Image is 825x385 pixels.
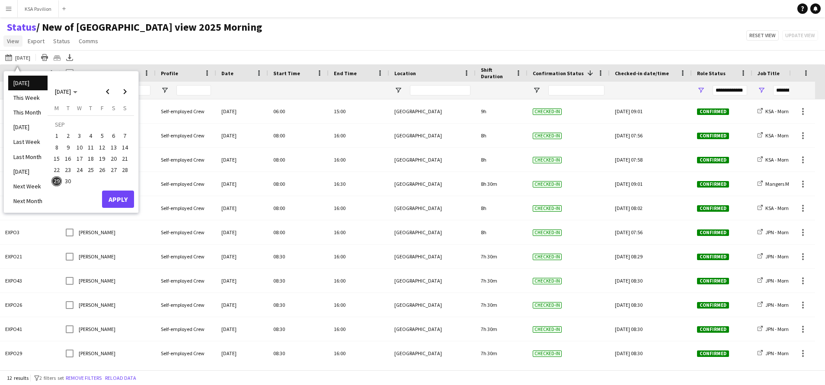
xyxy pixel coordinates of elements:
div: 16:00 [329,293,389,317]
span: Confirmed [697,181,729,188]
button: Open Filter Menu [697,86,705,94]
div: 06:00 [268,99,329,123]
span: Confirmed [697,157,729,163]
span: F [101,104,104,112]
span: 9 [63,142,74,153]
div: 8h [476,124,528,147]
span: KSA - Morning Shift [765,132,806,139]
div: Self-employed Crew [156,196,216,220]
span: Confirmed [697,302,729,309]
span: Checked-in [533,302,562,309]
input: Profile Filter Input [176,85,211,95]
span: S [112,104,115,112]
span: JPN - Morning Shift [765,326,806,332]
span: 7 [120,131,130,141]
button: 27-09-2025 [108,164,119,175]
button: 29-09-2025 [51,175,62,187]
div: [GEOGRAPHIC_DATA] [389,341,476,365]
div: 16:00 [329,269,389,293]
div: [GEOGRAPHIC_DATA] [389,124,476,147]
span: 8 [51,142,62,153]
div: 8h 30m [476,172,528,196]
a: KSA - Morning Shift [758,132,806,139]
span: Checked-in [533,108,562,115]
span: M [54,104,59,112]
span: 27 [109,165,119,175]
div: 16:00 [329,196,389,220]
span: 12 [97,142,107,153]
div: 7h 30m [476,341,528,365]
button: 15-09-2025 [51,153,62,164]
div: [GEOGRAPHIC_DATA] [389,293,476,317]
span: Checked-in date/time [615,70,669,76]
button: 28-09-2025 [119,164,131,175]
button: 10-09-2025 [74,142,85,153]
span: [PERSON_NAME] [79,302,115,308]
span: 29 [51,176,62,187]
div: 16:00 [329,317,389,341]
div: [GEOGRAPHIC_DATA] [389,245,476,268]
a: View [3,35,22,47]
span: 21 [120,153,130,164]
button: 18-09-2025 [85,153,96,164]
div: 7h 30m [476,269,528,293]
span: KSA - Morning Shift [765,108,806,115]
div: [GEOGRAPHIC_DATA] [389,269,476,293]
div: 08:00 [268,124,329,147]
span: KSA - Morning Shift [765,205,806,211]
span: Status [53,37,70,45]
div: 08:30 [268,269,329,293]
span: End Time [334,70,357,76]
span: 25 [86,165,96,175]
div: 16:00 [329,148,389,172]
div: Self-employed Crew [156,172,216,196]
span: Checked-in [533,181,562,188]
div: Self-employed Crew [156,99,216,123]
div: 16:00 [329,341,389,365]
div: [DATE] [216,293,268,317]
span: JPN - Morning Shift [765,277,806,284]
button: 20-09-2025 [108,153,119,164]
a: Status [50,35,74,47]
div: [DATE] 08:02 [615,196,687,220]
a: Status [7,21,36,34]
button: 21-09-2025 [119,153,131,164]
li: This Month [8,105,48,120]
span: Location [394,70,416,76]
a: KSA - Morning Shift [758,108,806,115]
div: [DATE] 09:01 [615,172,687,196]
a: Mangers Morning [758,181,803,187]
span: 2 filters set [39,375,64,381]
button: KSA Pavilion [18,0,59,17]
span: 11 [86,142,96,153]
div: 08:00 [268,172,329,196]
span: Checked-in [533,326,562,333]
div: 08:30 [268,317,329,341]
div: [DATE] [216,99,268,123]
td: SEP [51,119,131,130]
span: 18 [86,153,96,164]
div: 15:00 [329,99,389,123]
span: Confirmed [697,205,729,212]
div: [GEOGRAPHIC_DATA] [389,196,476,220]
div: 08:00 [268,148,329,172]
button: 24-09-2025 [74,164,85,175]
div: [DATE] [216,245,268,268]
div: [DATE] 08:29 [615,245,687,268]
button: 08-09-2025 [51,142,62,153]
span: 28 [120,165,130,175]
span: 15 [51,153,62,164]
div: 7h 30m [476,293,528,317]
app-action-btn: Crew files as ZIP [52,52,62,63]
span: Date [221,70,233,76]
button: Open Filter Menu [161,86,169,94]
a: JPN - Morning Shift [758,350,806,356]
li: Next Month [8,194,48,208]
span: Confirmed [697,229,729,236]
span: Confirmed [697,350,729,357]
span: Checked-in [533,350,562,357]
div: Self-employed Crew [156,293,216,317]
span: T [67,104,70,112]
a: JPN - Morning Shift [758,253,806,260]
button: 09-09-2025 [62,142,74,153]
